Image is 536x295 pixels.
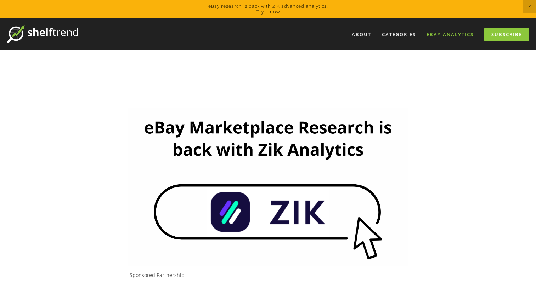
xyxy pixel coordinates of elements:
img: Zik Analytics Sponsored Ad [128,108,408,266]
img: ShelfTrend [7,25,78,43]
a: Subscribe [484,28,529,41]
p: Sponsored Partnership [130,272,408,278]
a: Try it now [256,8,280,15]
a: eBay Analytics [422,29,478,40]
div: Categories [377,29,421,40]
a: About [347,29,376,40]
